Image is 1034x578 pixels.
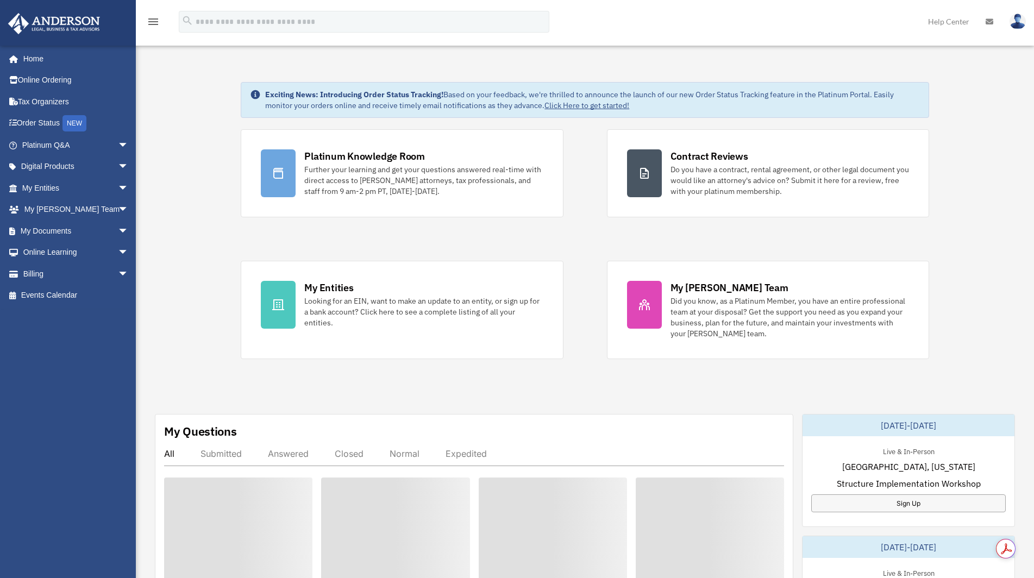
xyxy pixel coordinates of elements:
[164,448,174,459] div: All
[147,19,160,28] a: menu
[8,285,145,306] a: Events Calendar
[842,460,975,473] span: [GEOGRAPHIC_DATA], [US_STATE]
[241,129,563,217] a: Platinum Knowledge Room Further your learning and get your questions answered real-time with dire...
[8,177,145,199] a: My Entitiesarrow_drop_down
[8,199,145,221] a: My [PERSON_NAME] Teamarrow_drop_down
[670,149,748,163] div: Contract Reviews
[811,494,1006,512] a: Sign Up
[803,536,1014,558] div: [DATE]-[DATE]
[147,15,160,28] i: menu
[837,477,981,490] span: Structure Implementation Workshop
[544,100,629,110] a: Click Here to get started!
[607,261,929,359] a: My [PERSON_NAME] Team Did you know, as a Platinum Member, you have an entire professional team at...
[304,296,543,328] div: Looking for an EIN, want to make an update to an entity, or sign up for a bank account? Click her...
[8,48,140,70] a: Home
[8,263,145,285] a: Billingarrow_drop_down
[164,423,237,439] div: My Questions
[803,414,1014,436] div: [DATE]-[DATE]
[304,149,425,163] div: Platinum Knowledge Room
[8,242,145,263] a: Online Learningarrow_drop_down
[241,261,563,359] a: My Entities Looking for an EIN, want to make an update to an entity, or sign up for a bank accoun...
[118,134,140,156] span: arrow_drop_down
[874,445,943,456] div: Live & In-Person
[118,220,140,242] span: arrow_drop_down
[268,448,309,459] div: Answered
[181,15,193,27] i: search
[265,90,443,99] strong: Exciting News: Introducing Order Status Tracking!
[118,199,140,221] span: arrow_drop_down
[304,281,353,294] div: My Entities
[118,177,140,199] span: arrow_drop_down
[8,156,145,178] a: Digital Productsarrow_drop_down
[8,112,145,135] a: Order StatusNEW
[8,70,145,91] a: Online Ordering
[670,281,788,294] div: My [PERSON_NAME] Team
[670,164,909,197] div: Do you have a contract, rental agreement, or other legal document you would like an attorney's ad...
[8,134,145,156] a: Platinum Q&Aarrow_drop_down
[5,13,103,34] img: Anderson Advisors Platinum Portal
[874,567,943,578] div: Live & In-Person
[8,220,145,242] a: My Documentsarrow_drop_down
[446,448,487,459] div: Expedited
[304,164,543,197] div: Further your learning and get your questions answered real-time with direct access to [PERSON_NAM...
[335,448,364,459] div: Closed
[118,156,140,178] span: arrow_drop_down
[118,263,140,285] span: arrow_drop_down
[200,448,242,459] div: Submitted
[118,242,140,264] span: arrow_drop_down
[607,129,929,217] a: Contract Reviews Do you have a contract, rental agreement, or other legal document you would like...
[390,448,419,459] div: Normal
[1010,14,1026,29] img: User Pic
[265,89,919,111] div: Based on your feedback, we're thrilled to announce the launch of our new Order Status Tracking fe...
[670,296,909,339] div: Did you know, as a Platinum Member, you have an entire professional team at your disposal? Get th...
[8,91,145,112] a: Tax Organizers
[62,115,86,131] div: NEW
